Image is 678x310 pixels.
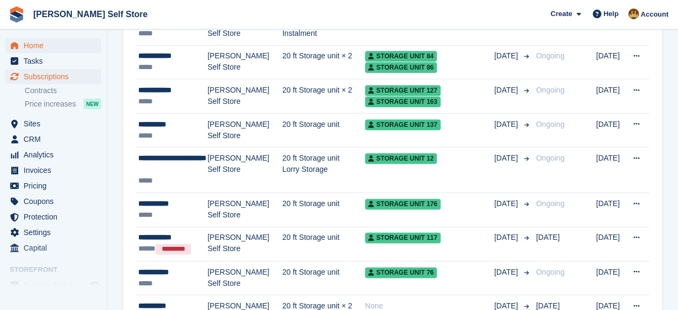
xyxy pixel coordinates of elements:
td: [PERSON_NAME] Self Store [207,192,282,226]
span: Storage unit 12 [365,153,437,164]
span: Ongoing [536,199,564,208]
span: Help [604,9,619,19]
td: [PERSON_NAME] Self Store [207,147,282,193]
span: Storefront [10,264,107,275]
img: Tom Kingston [628,9,639,19]
span: Settings [24,225,88,240]
img: stora-icon-8386f47178a22dfd0bd8f6a31ec36ba5ce8667c1dd55bd0f319d3a0aa187defe.svg [9,6,25,22]
span: [DATE] [494,267,520,278]
span: Subscriptions [24,69,88,84]
span: Protection [24,209,88,224]
td: [DATE] [596,226,627,261]
span: [DATE] [536,233,560,241]
span: Ongoing [536,86,564,94]
a: menu [5,194,101,209]
span: Ongoing [536,154,564,162]
a: menu [5,278,101,293]
a: menu [5,132,101,147]
span: Account [640,9,668,20]
span: CRM [24,132,88,147]
td: [PERSON_NAME] Self Store [207,113,282,147]
td: [PERSON_NAME] Self Store [207,45,282,79]
a: menu [5,54,101,69]
span: Storage Unit 137 [365,119,441,130]
a: menu [5,147,101,162]
td: [PERSON_NAME] Self Store [207,79,282,114]
span: [DATE] [494,119,520,130]
td: [DATE] [596,79,627,114]
span: Tasks [24,54,88,69]
span: [DATE] [494,153,520,164]
a: menu [5,240,101,255]
a: menu [5,69,101,84]
td: 20 ft Storage unit [282,226,365,261]
a: Price increases NEW [25,98,101,110]
div: NEW [84,99,101,109]
td: 20 ft Storage unit [282,192,365,226]
td: [PERSON_NAME] Self Store [207,261,282,295]
td: [DATE] [596,147,627,193]
span: Coupons [24,194,88,209]
span: Pricing [24,178,88,193]
td: [DATE] [596,261,627,295]
span: [DATE] [494,50,520,62]
span: Storage Unit 163 [365,96,441,107]
span: Home [24,38,88,53]
span: Storage unit 84 [365,51,437,62]
a: Preview store [88,279,101,292]
span: Storage unit 76 [365,267,437,278]
span: Ongoing [536,51,564,60]
td: 20 ft Storage unit × 2 [282,45,365,79]
td: [DATE] [596,113,627,147]
span: Booking Portal [24,278,88,293]
span: Create [550,9,572,19]
td: 20 ft Storage unit Lorry Storage [282,147,365,193]
span: Capital [24,240,88,255]
span: Storage unit 86 [365,62,437,73]
td: 20 ft Storage unit × 2 [282,79,365,114]
span: [DATE] [494,85,520,96]
span: Storage Unit 176 [365,199,441,209]
td: [DATE] [596,192,627,226]
span: Sites [24,116,88,131]
span: [DATE] [494,232,520,243]
span: Price increases [25,99,76,109]
a: menu [5,225,101,240]
span: Storage unit 117 [365,232,441,243]
span: Ongoing [536,268,564,276]
span: Storage unit 127 [365,85,441,96]
a: Contracts [25,86,101,96]
a: menu [5,163,101,178]
a: menu [5,178,101,193]
a: menu [5,116,101,131]
a: menu [5,38,101,53]
span: Invoices [24,163,88,178]
a: [PERSON_NAME] Self Store [29,5,152,23]
td: 20 ft Storage unit [282,113,365,147]
span: Analytics [24,147,88,162]
span: Ongoing [536,120,564,128]
td: 20 ft Storage unit [282,261,365,295]
span: [DATE] [494,198,520,209]
td: [PERSON_NAME] Self Store [207,226,282,261]
td: [DATE] [596,45,627,79]
span: [DATE] [536,301,560,310]
a: menu [5,209,101,224]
